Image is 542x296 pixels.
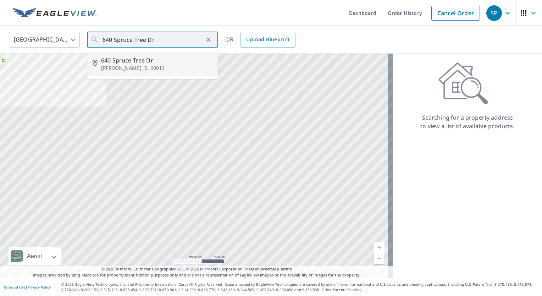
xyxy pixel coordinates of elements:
[420,113,515,130] p: Searching for a property address to view a list of available products.
[374,242,385,253] a: Current Level 5, Zoom In
[61,282,538,292] p: © 2025 Eagle View Technologies, Inc. and Pictometry International Corp. All Rights Reserved. Repo...
[9,30,80,50] div: [GEOGRAPHIC_DATA]
[101,65,212,72] p: [PERSON_NAME], IL 60013
[13,8,96,18] img: EV Logo
[374,253,385,264] a: Current Level 5, Zoom Out
[103,30,204,50] input: Search by address or latitude-longitude
[4,285,26,290] a: Terms of Use
[9,247,61,265] div: Aerial
[240,32,295,48] a: Upload Blueprint
[204,35,214,45] button: Clear
[28,285,51,290] a: Privacy Policy
[486,5,502,21] div: SP
[280,266,292,272] a: Terms
[4,285,51,289] p: |
[246,35,289,44] span: Upload Blueprint
[249,266,279,272] a: OpenStreetMap
[25,247,44,265] div: Aerial
[225,32,295,48] div: OR
[431,6,480,21] a: Cancel Order
[101,56,212,65] span: 640 Spruce Tree Dr
[101,266,292,272] span: © 2025 TomTom, Earthstar Geographics SIO, © 2025 Microsoft Corporation, ©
